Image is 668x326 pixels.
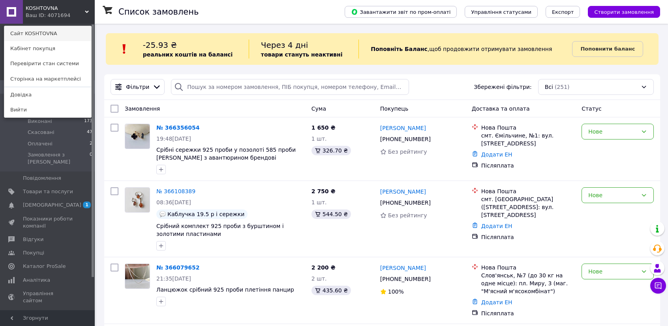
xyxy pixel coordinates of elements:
[371,46,428,52] b: Поповніть Баланс
[23,263,66,270] span: Каталог ProSale
[311,124,336,131] span: 1 650 ₴
[481,124,575,132] div: Нова Пошта
[126,83,149,91] span: Фільтри
[481,264,575,271] div: Нова Пошта
[546,6,580,18] button: Експорт
[380,188,426,196] a: [PERSON_NAME]
[555,84,570,90] span: (251)
[156,275,191,282] span: 21:35[DATE]
[351,8,450,15] span: Завантажити звіт по пром-оплаті
[23,290,73,304] span: Управління сайтом
[481,271,575,295] div: Слов'янськ, №7 (до 30 кг на одне місце): пл. Миру, 3 (маг. "М'ясний м'ясокомбінат")
[588,6,660,18] button: Створити замовлення
[28,129,54,136] span: Скасовані
[481,195,575,219] div: смт. [GEOGRAPHIC_DATA] ([STREET_ADDRESS]: вул. [STREET_ADDRESS]
[90,151,92,166] span: 0
[125,124,150,149] a: Фото товару
[261,51,343,58] b: товари стануть неактивні
[311,188,336,194] span: 2 750 ₴
[311,275,327,282] span: 2 шт.
[125,124,150,149] img: Фото товару
[125,264,150,288] img: Фото товару
[311,146,351,155] div: 326.70 ₴
[552,9,574,15] span: Експорт
[572,41,643,57] a: Поповнити баланс
[588,267,638,276] div: Нове
[26,5,85,12] span: KOSHTOVNA
[23,277,50,284] span: Аналітика
[311,199,327,205] span: 1 шт.
[311,209,351,219] div: 544.50 ₴
[481,309,575,317] div: Післяплата
[156,286,294,293] a: Ланцюжок срібний 925 проби плетіння панцир
[23,236,43,243] span: Відгуки
[28,140,53,147] span: Оплачені
[261,40,308,50] span: Через 4 дні
[588,127,638,136] div: Нове
[23,215,73,230] span: Показники роботи компанії
[379,134,432,145] div: [PHONE_NUMBER]
[388,149,427,155] span: Без рейтингу
[4,72,91,87] a: Сторінка на маркетплейсі
[156,147,296,161] a: Срібні сережки 925 проби у позолоті 585 проби [PERSON_NAME] з авантюрином брендові
[481,299,512,305] a: Додати ЕН
[545,83,553,91] span: Всі
[84,118,92,125] span: 173
[156,223,284,237] a: Срібний комплект 925 проби з бурштином і золотими пластинами
[474,83,531,91] span: Збережені фільтри:
[594,9,654,15] span: Створити замовлення
[379,273,432,285] div: [PHONE_NUMBER]
[380,106,408,112] span: Покупець
[4,41,91,56] a: Кабінет покупця
[380,264,426,272] a: [PERSON_NAME]
[472,106,530,112] span: Доставка та оплата
[23,175,61,182] span: Повідомлення
[4,102,91,117] a: Вийти
[311,106,326,112] span: Cума
[23,188,73,195] span: Товари та послуги
[481,132,575,147] div: смт. Ємільчине, №1: вул. [STREET_ADDRESS]
[118,7,199,17] h1: Список замовлень
[167,211,244,217] span: Каблучка 19.5 р і сережки
[28,118,52,125] span: Виконані
[171,79,409,95] input: Пошук за номером замовлення, ПІБ покупця, номером телефону, Email, номером накладної
[388,212,427,219] span: Без рейтингу
[580,8,660,15] a: Створити замовлення
[156,188,195,194] a: № 366108389
[311,286,351,295] div: 435.60 ₴
[311,264,336,271] span: 2 200 ₴
[28,151,90,166] span: Замовлення з [PERSON_NAME]
[481,151,512,158] a: Додати ЕН
[4,56,91,71] a: Перевірити стан системи
[388,288,404,295] span: 100%
[125,264,150,289] a: Фото товару
[90,140,92,147] span: 2
[465,6,538,18] button: Управління статусами
[87,129,92,136] span: 47
[125,187,150,213] a: Фото товару
[156,264,199,271] a: № 366079652
[23,202,81,209] span: [DEMOGRAPHIC_DATA]
[156,199,191,205] span: 08:36[DATE]
[582,106,602,112] span: Статус
[156,136,191,142] span: 19:48[DATE]
[125,106,160,112] span: Замовлення
[159,211,166,217] img: :speech_balloon:
[345,6,457,18] button: Завантажити звіт по пром-оплаті
[588,191,638,200] div: Нове
[125,188,150,212] img: Фото товару
[481,233,575,241] div: Післяплата
[4,26,91,41] a: Сайт KOSHTOVNA
[23,249,44,256] span: Покупці
[156,124,199,131] a: № 366356054
[83,202,91,208] span: 1
[143,40,177,50] span: -25.93 ₴
[118,43,130,55] img: :exclamation:
[379,197,432,208] div: [PHONE_NUMBER]
[380,124,426,132] a: [PERSON_NAME]
[481,162,575,170] div: Післяплата
[4,87,91,102] a: Довідка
